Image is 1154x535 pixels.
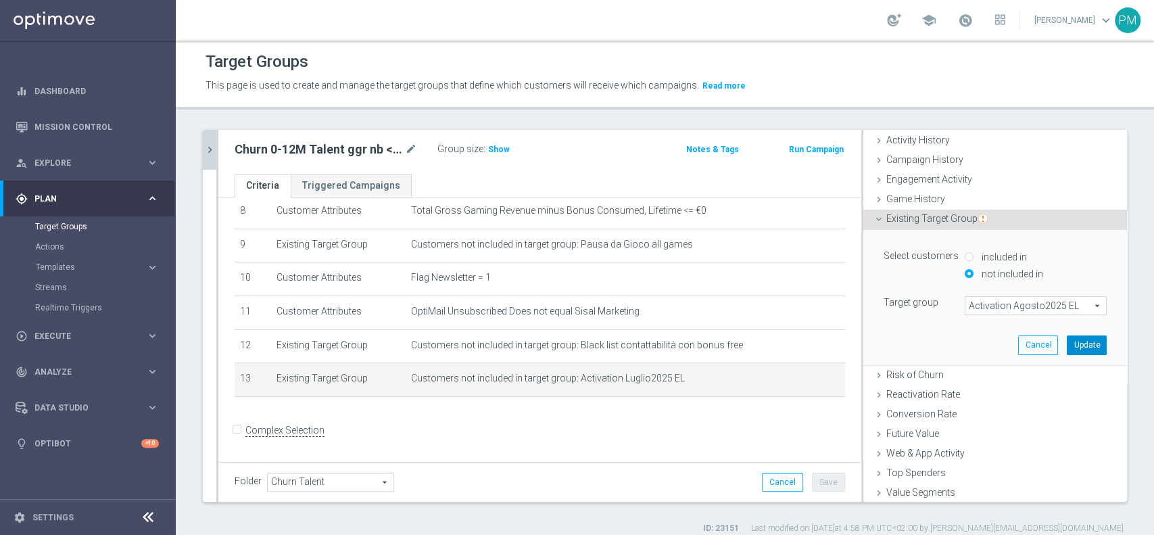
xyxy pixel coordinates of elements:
[34,404,146,412] span: Data Studio
[235,296,271,329] td: 11
[16,425,159,461] div: Optibot
[15,402,160,413] button: Data Studio keyboard_arrow_right
[146,261,159,274] i: keyboard_arrow_right
[16,73,159,109] div: Dashboard
[206,80,699,91] span: This page is used to create and manage the target groups that define which customers will receive...
[751,523,1124,534] label: Last modified on [DATE] at 4:58 PM UTC+02:00 by [PERSON_NAME][EMAIL_ADDRESS][DOMAIN_NAME]
[16,366,146,378] div: Analyze
[411,272,491,283] span: Flag Newsletter = 1
[245,424,324,437] label: Complex Selection
[203,130,216,170] button: chevron_right
[32,513,74,521] a: Settings
[16,402,146,414] div: Data Studio
[35,277,174,298] div: Streams
[978,268,1043,280] label: not included in
[978,251,1027,263] label: included in
[685,142,740,157] button: Notes & Tags
[886,193,945,204] span: Game History
[16,85,28,97] i: equalizer
[16,438,28,450] i: lightbulb
[271,195,406,229] td: Customer Attributes
[235,329,271,363] td: 12
[886,409,957,419] span: Conversion Rate
[886,428,939,439] span: Future Value
[35,216,174,237] div: Target Groups
[812,473,845,492] button: Save
[35,257,174,277] div: Templates
[411,239,693,250] span: Customers not included in target group: Pausa da Gioco all games
[16,109,159,145] div: Mission Control
[15,86,160,97] button: equalizer Dashboard
[34,195,146,203] span: Plan
[15,438,160,449] button: lightbulb Optibot +10
[16,157,28,169] i: person_search
[788,142,845,157] button: Run Campaign
[235,363,271,397] td: 13
[146,192,159,205] i: keyboard_arrow_right
[411,340,743,351] span: Customers not included in target group: Black list contattabilità con bonus free
[16,330,146,342] div: Execute
[405,141,417,158] i: mode_edit
[886,389,960,400] span: Reactivation Rate
[35,262,160,273] button: Templates keyboard_arrow_right
[886,174,972,185] span: Engagement Activity
[15,193,160,204] div: gps_fixed Plan keyboard_arrow_right
[15,367,160,377] button: track_changes Analyze keyboard_arrow_right
[411,373,685,384] span: Customers not included in target group: Activation Luglio2025 EL
[271,296,406,329] td: Customer Attributes
[235,141,402,158] h2: Churn 0-12M Talent ggr nb < 0 lftime
[203,143,216,156] i: chevron_right
[884,297,938,308] lable: Target group
[35,241,141,252] a: Actions
[146,401,159,414] i: keyboard_arrow_right
[146,156,159,169] i: keyboard_arrow_right
[235,174,291,197] a: Criteria
[14,511,26,524] i: settings
[271,262,406,296] td: Customer Attributes
[1099,13,1113,28] span: keyboard_arrow_down
[762,473,803,492] button: Cancel
[34,425,141,461] a: Optibot
[701,78,747,93] button: Read more
[271,329,406,363] td: Existing Target Group
[16,366,28,378] i: track_changes
[16,193,146,205] div: Plan
[1033,10,1115,30] a: [PERSON_NAME]keyboard_arrow_down
[35,302,141,313] a: Realtime Triggers
[36,263,133,271] span: Templates
[235,475,262,487] label: Folder
[34,368,146,376] span: Analyze
[235,195,271,229] td: 8
[703,523,739,534] label: ID: 23151
[291,174,412,197] a: Triggered Campaigns
[34,159,146,167] span: Explore
[35,282,141,293] a: Streams
[1067,335,1107,354] button: Update
[16,157,146,169] div: Explore
[36,263,146,271] div: Templates
[483,143,485,155] label: :
[1018,335,1058,354] button: Cancel
[271,229,406,262] td: Existing Target Group
[411,205,706,216] span: Total Gross Gaming Revenue minus Bonus Consumed, Lifetime <= €0
[886,135,950,145] span: Activity History
[488,145,510,154] span: Show
[886,154,963,165] span: Campaign History
[34,73,159,109] a: Dashboard
[235,229,271,262] td: 9
[437,143,483,155] label: Group size
[411,306,640,317] span: OptiMail Unsubscribed Does not equal Sisal Marketing
[271,363,406,397] td: Existing Target Group
[235,262,271,296] td: 10
[884,250,959,261] lable: Select customers
[921,13,936,28] span: school
[886,369,944,380] span: Risk of Churn
[35,237,174,257] div: Actions
[15,158,160,168] button: person_search Explore keyboard_arrow_right
[15,122,160,133] button: Mission Control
